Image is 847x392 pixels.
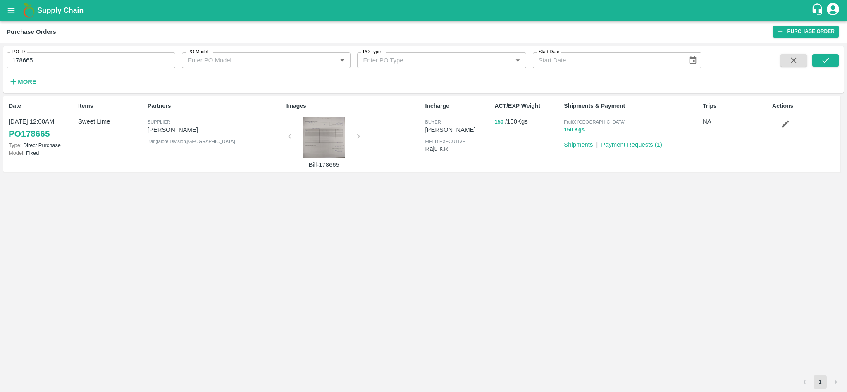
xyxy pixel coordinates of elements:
p: Items [78,102,144,110]
span: Model: [9,150,24,156]
label: PO Model [188,49,208,55]
button: Open [337,55,348,66]
a: Shipments [564,141,593,148]
span: Type: [9,142,21,148]
span: buyer [425,119,441,124]
img: logo [21,2,37,19]
p: Images [286,102,422,110]
span: FruitX [GEOGRAPHIC_DATA] [564,119,625,124]
div: Purchase Orders [7,26,56,37]
label: PO ID [12,49,25,55]
strong: More [18,78,36,85]
p: Actions [772,102,838,110]
p: Shipments & Payment [564,102,699,110]
p: / 150 Kgs [494,117,561,126]
p: Date [9,102,75,110]
label: Start Date [539,49,559,55]
button: open drawer [2,1,21,20]
p: [PERSON_NAME] [148,125,283,134]
button: Open [512,55,523,66]
p: [PERSON_NAME] [425,125,491,134]
p: Trips [703,102,769,110]
p: [DATE] 12:00AM [9,117,75,126]
p: Raju KR [425,144,491,153]
b: Supply Chain [37,6,84,14]
p: ACT/EXP Weight [494,102,561,110]
nav: pagination navigation [797,375,844,389]
button: 150 [494,117,503,127]
span: Supplier [148,119,170,124]
div: customer-support [811,3,826,18]
a: PO178665 [9,126,50,141]
span: Bangalore Division , [GEOGRAPHIC_DATA] [148,139,235,144]
div: account of current user [826,2,840,19]
p: Bill-178665 [293,160,355,169]
a: Payment Requests (1) [601,141,662,148]
button: page 1 [814,375,827,389]
button: Choose date [685,52,701,68]
p: Fixed [9,149,75,157]
span: field executive [425,139,465,144]
p: Direct Purchase [9,141,75,149]
a: Purchase Order [773,26,839,38]
button: More [7,75,38,89]
label: PO Type [363,49,381,55]
a: Supply Chain [37,5,811,16]
p: NA [703,117,769,126]
input: Enter PO Type [360,55,499,66]
input: Enter PO Model [184,55,324,66]
p: Incharge [425,102,491,110]
input: Enter PO ID [7,52,175,68]
div: | [593,137,598,149]
input: Start Date [533,52,682,68]
button: 150 Kgs [564,125,585,135]
p: Sweet Lime [78,117,144,126]
p: Partners [148,102,283,110]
